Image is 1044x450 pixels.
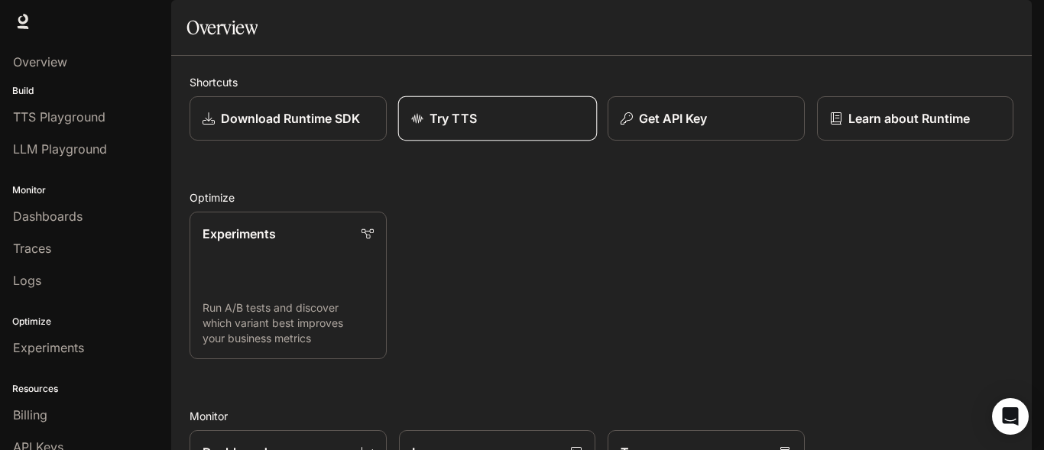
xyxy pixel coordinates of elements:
p: Download Runtime SDK [221,109,360,128]
a: Download Runtime SDK [190,96,387,141]
p: Get API Key [639,109,707,128]
h1: Overview [186,12,258,43]
a: Learn about Runtime [817,96,1014,141]
p: Learn about Runtime [848,109,970,128]
h2: Shortcuts [190,74,1013,90]
a: Try TTS [397,96,596,141]
p: Experiments [203,225,276,243]
p: Run A/B tests and discover which variant best improves your business metrics [203,300,374,346]
p: Try TTS [430,109,477,128]
h2: Optimize [190,189,1013,206]
div: Open Intercom Messenger [992,398,1029,435]
button: Get API Key [608,96,805,141]
h2: Monitor [190,408,1013,424]
a: ExperimentsRun A/B tests and discover which variant best improves your business metrics [190,212,387,359]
